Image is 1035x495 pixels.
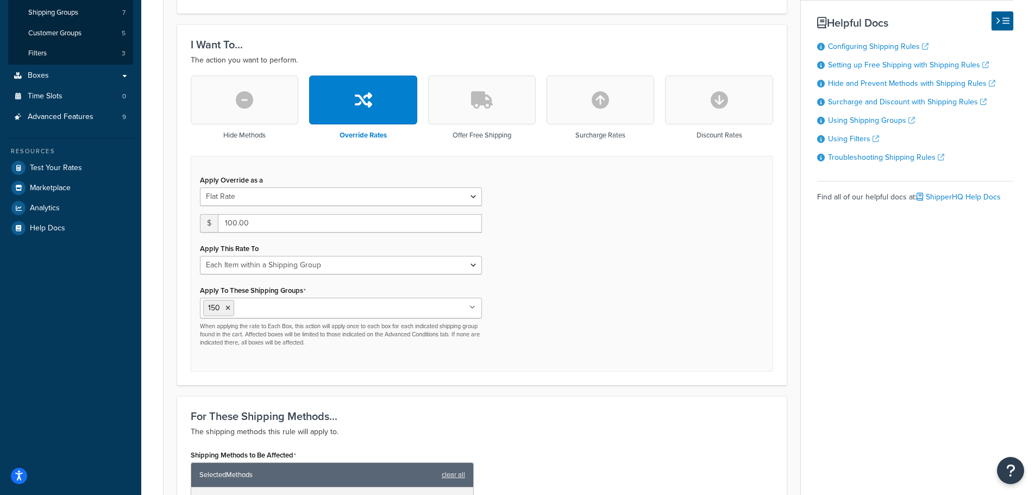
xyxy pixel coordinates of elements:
span: 9 [122,112,126,122]
p: The action you want to perform. [191,54,773,67]
h3: Offer Free Shipping [453,131,511,139]
span: 7 [122,8,126,17]
span: Shipping Groups [28,8,78,17]
span: Help Docs [30,224,65,233]
a: Using Shipping Groups [828,115,915,126]
label: Apply To These Shipping Groups [200,286,306,295]
h3: Surcharge Rates [575,131,625,139]
a: Surcharge and Discount with Shipping Rules [828,96,987,108]
a: Advanced Features9 [8,107,133,127]
a: ShipperHQ Help Docs [917,191,1001,203]
li: Filters [8,43,133,64]
li: Advanced Features [8,107,133,127]
a: Troubleshooting Shipping Rules [828,152,944,163]
a: Test Your Rates [8,158,133,178]
span: Advanced Features [28,112,93,122]
a: Analytics [8,198,133,218]
a: Marketplace [8,178,133,198]
label: Apply This Rate To [200,245,259,253]
a: Configuring Shipping Rules [828,41,929,52]
a: Setting up Free Shipping with Shipping Rules [828,59,989,71]
label: Shipping Methods to Be Affected [191,451,296,460]
span: Customer Groups [28,29,81,38]
div: Find all of our helpful docs at: [817,181,1013,205]
span: Filters [28,49,47,58]
span: Marketplace [30,184,71,193]
h3: I Want To... [191,39,773,51]
li: Time Slots [8,86,133,106]
p: The shipping methods this rule will apply to. [191,425,773,438]
span: 0 [122,92,126,101]
span: 150 [208,302,220,314]
a: Time Slots0 [8,86,133,106]
span: Test Your Rates [30,164,82,173]
a: Filters3 [8,43,133,64]
span: Time Slots [28,92,62,101]
span: Boxes [28,71,49,80]
p: When applying the rate to Each Box, this action will apply once to each box for each indicated sh... [200,322,482,347]
span: $ [200,214,218,233]
button: Open Resource Center [997,457,1024,484]
a: Hide and Prevent Methods with Shipping Rules [828,78,995,89]
h3: Discount Rates [697,131,742,139]
li: Customer Groups [8,23,133,43]
a: Shipping Groups7 [8,3,133,23]
a: Boxes [8,66,133,86]
a: Help Docs [8,218,133,238]
button: Hide Help Docs [992,11,1013,30]
h3: Helpful Docs [817,17,1013,29]
h3: Override Rates [340,131,387,139]
h3: For These Shipping Methods... [191,410,773,422]
span: Selected Methods [199,467,436,483]
div: Resources [8,147,133,156]
label: Apply Override as a [200,176,263,184]
a: clear all [442,467,465,483]
a: Using Filters [828,133,879,145]
h3: Hide Methods [223,131,266,139]
a: Customer Groups5 [8,23,133,43]
span: 3 [122,49,126,58]
span: Analytics [30,204,60,213]
span: 5 [122,29,126,38]
li: Shipping Groups [8,3,133,23]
